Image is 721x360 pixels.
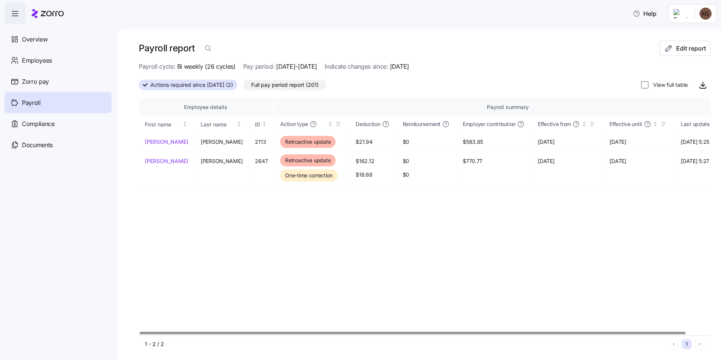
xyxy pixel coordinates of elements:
span: Employer contribution [463,120,515,128]
button: Previous page [669,339,679,349]
span: $18.68 [356,171,390,178]
span: [DATE] [609,138,668,146]
span: $21.94 [356,138,390,146]
span: $770.77 [463,157,525,165]
div: Not sorted [653,122,658,127]
span: Reimbursement [403,120,440,128]
a: Compliance [5,113,112,134]
span: Payroll [22,98,41,108]
div: Last name [201,120,235,129]
th: Last nameNot sorted [195,115,249,133]
span: Bi weekly (26 cycles) [177,62,236,71]
span: $0 [403,138,450,146]
a: [PERSON_NAME] [145,138,188,146]
span: Overview [22,35,48,44]
span: Actions required since [DATE] (2) [150,80,233,90]
span: Retroactive update [285,157,331,164]
span: Effective from [538,120,571,128]
span: 2647 [255,157,268,165]
button: Help [627,6,663,21]
span: $162.12 [356,157,390,165]
label: View full table [649,81,688,89]
div: Not sorted [182,122,187,127]
div: Not sorted [581,122,587,127]
img: b34cea83cf096b89a2fb04a6d3fa81b3 [700,8,712,20]
span: [DATE] [609,157,668,165]
span: Retroactive update [285,138,331,146]
button: 1 [682,339,692,349]
span: Compliance [22,119,55,129]
div: Not sorted [236,122,242,127]
span: One-time correction [285,172,333,179]
th: First nameNot sorted [139,115,195,133]
a: Zorro pay [5,71,112,92]
button: Next page [695,339,704,349]
span: Effective until [609,120,642,128]
a: [PERSON_NAME] [145,157,188,165]
div: Not sorted [328,122,333,127]
span: Pay period: [243,62,275,71]
span: 2113 [255,138,268,146]
div: ID [255,120,260,129]
span: Payroll cycle: [139,62,176,71]
a: Payroll [5,92,112,113]
button: Edit report [660,41,710,56]
span: [DATE]-[DATE] [276,62,317,71]
h1: Payroll report [139,42,195,54]
th: IDNot sorted [249,115,274,133]
span: $0 [403,171,450,178]
th: Effective fromNot sorted [532,115,603,133]
img: Employer logo [673,9,689,18]
span: [PERSON_NAME] [201,157,242,165]
span: Deduction [356,120,380,128]
div: First name [145,120,181,129]
span: [DATE] [390,62,409,71]
span: Last update [681,120,710,128]
span: Full pay period report (201) [251,80,319,90]
div: 1 - 2 / 2 [145,340,666,348]
span: Edit report [676,44,706,53]
span: [DATE] [538,157,597,165]
a: Overview [5,29,112,50]
span: Indicate changes since: [325,62,388,71]
th: Action typeNot sorted [274,115,350,133]
th: Effective untilNot sorted [603,115,675,133]
span: [PERSON_NAME] [201,138,242,146]
span: Documents [22,140,53,150]
a: Documents [5,134,112,155]
span: $583.85 [463,138,525,146]
span: Help [633,9,657,18]
a: Employees [5,50,112,71]
div: Employee details [145,103,267,111]
span: Employees [22,56,52,65]
span: Action type [280,120,308,128]
div: Not sorted [262,122,267,127]
span: Zorro pay [22,77,49,86]
span: [DATE] [538,138,597,146]
span: $0 [403,157,450,165]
